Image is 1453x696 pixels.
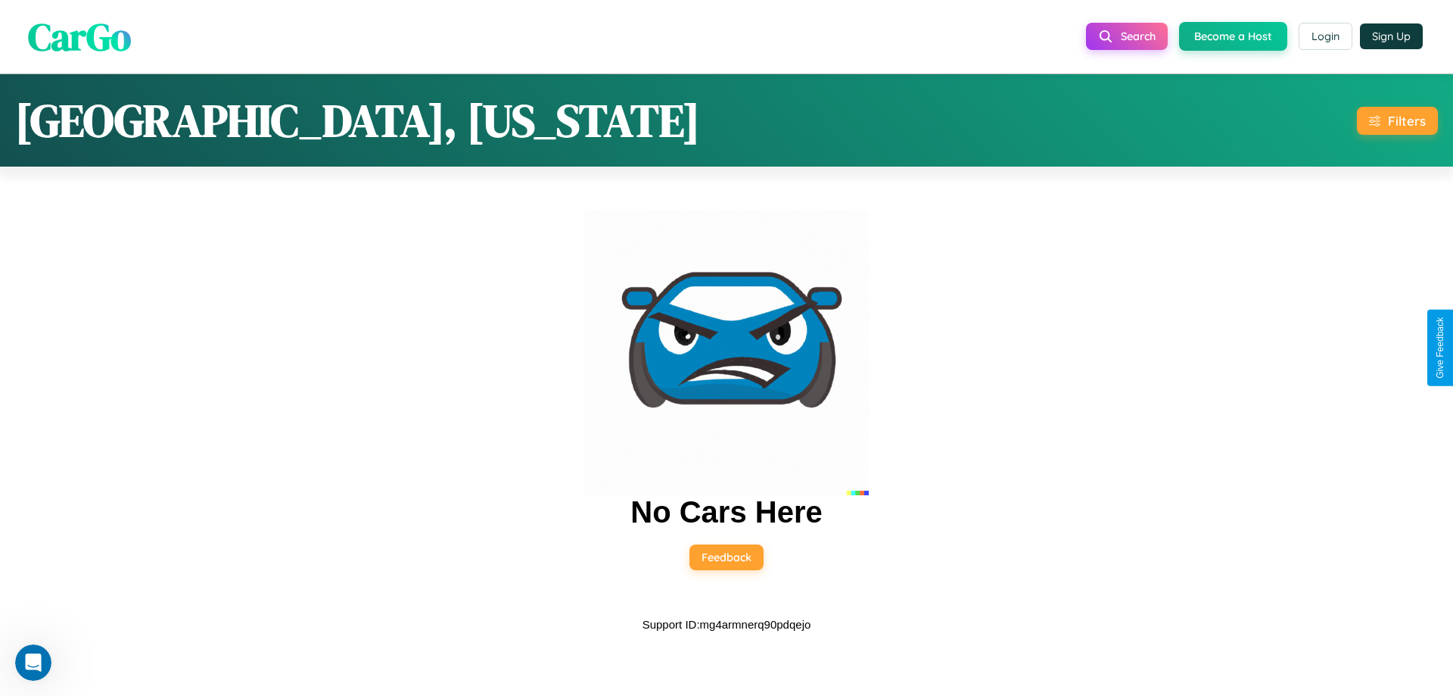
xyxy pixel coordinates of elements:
h1: [GEOGRAPHIC_DATA], [US_STATE] [15,89,700,151]
button: Filters [1357,107,1438,135]
button: Sign Up [1360,23,1423,49]
h2: No Cars Here [630,495,822,529]
iframe: Intercom live chat [15,645,51,681]
button: Login [1299,23,1352,50]
button: Become a Host [1179,22,1287,51]
span: Search [1121,30,1156,43]
p: Support ID: mg4armnerq90pdqejo [642,614,811,635]
div: Give Feedback [1435,317,1445,379]
div: Filters [1388,113,1426,129]
img: car [584,211,869,495]
button: Feedback [689,545,764,570]
button: Search [1086,23,1168,50]
span: CarGo [28,10,131,62]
